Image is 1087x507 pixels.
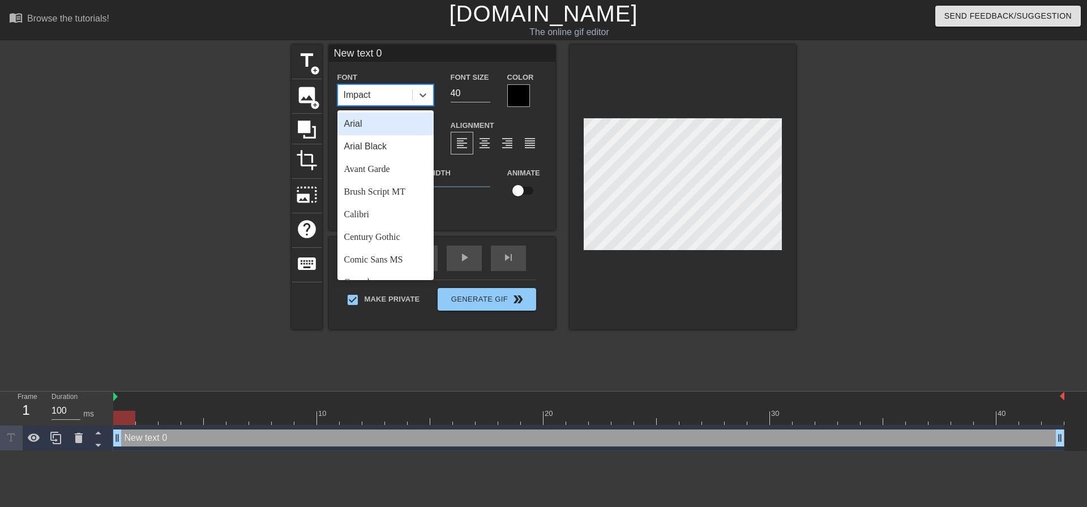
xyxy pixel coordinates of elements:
span: title [296,50,318,71]
label: Duration [52,394,78,401]
div: Impact [344,88,371,102]
span: Make Private [365,294,420,305]
label: Font Size [451,72,489,83]
div: The online gif editor [368,25,771,39]
a: Browse the tutorials! [9,11,109,28]
span: add_circle [310,66,320,75]
span: photo_size_select_large [296,184,318,205]
div: 30 [771,408,781,419]
span: help [296,218,318,240]
span: add_circle [310,100,320,110]
span: Generate Gif [442,293,531,306]
label: Font [337,72,357,83]
span: format_align_justify [523,136,537,150]
div: 20 [545,408,555,419]
span: drag_handle [112,432,123,444]
button: Generate Gif [438,288,536,311]
div: Consolas [337,271,434,294]
span: keyboard [296,253,318,274]
span: double_arrow [511,293,525,306]
div: Arial Black [337,135,434,158]
span: Send Feedback/Suggestion [944,9,1072,23]
a: [DOMAIN_NAME] [449,1,637,26]
span: crop [296,149,318,171]
span: play_arrow [457,251,471,264]
button: Send Feedback/Suggestion [935,6,1081,27]
div: Century Gothic [337,226,434,248]
div: Frame [9,392,43,424]
div: ms [83,408,94,420]
span: image [296,84,318,106]
div: Calibri [337,203,434,226]
span: format_align_center [478,136,491,150]
div: 1 [18,400,35,420]
span: skip_next [502,251,515,264]
div: 40 [998,408,1008,419]
div: Avant Garde [337,158,434,181]
span: menu_book [9,11,23,24]
div: Arial [337,113,434,135]
label: Alignment [451,120,494,131]
span: format_align_left [455,136,469,150]
label: Color [507,72,534,83]
div: 10 [318,408,328,419]
div: Comic Sans MS [337,248,434,271]
div: Browse the tutorials! [27,14,109,23]
img: bound-end.png [1060,392,1064,401]
span: format_align_right [500,136,514,150]
div: Brush Script MT [337,181,434,203]
label: Animate [507,167,540,179]
span: drag_handle [1054,432,1065,444]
